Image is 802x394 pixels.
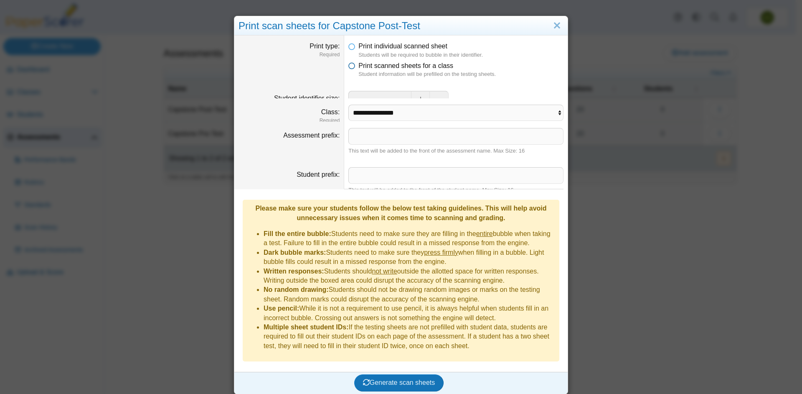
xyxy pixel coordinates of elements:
[363,379,435,386] span: Generate scan sheets
[321,108,340,115] label: Class
[264,229,555,248] li: Students need to make sure they are filling in the bubble when taking a test. Failure to fill in ...
[424,249,458,256] u: press firmly
[430,91,449,108] button: Decrease
[476,230,493,237] u: entire
[358,70,563,78] dfn: Student information will be prefilled on the testing sheets.
[264,324,349,331] b: Multiple sheet student IDs:
[283,132,340,139] label: Assessment prefix
[297,171,340,178] label: Student prefix
[264,286,329,293] b: No random drawing:
[372,268,397,275] u: not write
[348,186,563,194] div: This text will be added to the front of the student name. Max Size: 16
[264,285,555,304] li: Students should not be drawing random images or marks on the testing sheet. Random marks could di...
[264,249,326,256] b: Dark bubble marks:
[411,91,430,108] button: Increase
[234,16,568,36] div: Print scan sheets for Capstone Post-Test
[358,43,447,50] span: Print individual scanned sheet
[264,304,555,323] li: While it is not a requirement to use pencil, it is always helpful when students fill in an incorr...
[310,43,340,50] label: Print type
[239,51,340,58] dfn: Required
[354,374,444,391] button: Generate scan sheets
[264,248,555,267] li: Students need to make sure they when filling in a bubble. Light bubble fills could result in a mi...
[264,267,555,286] li: Students should outside the allotted space for written responses. Writing outside the boxed area ...
[358,62,453,69] span: Print scanned sheets for a class
[358,51,563,59] dfn: Students will be required to bubble in their identifier.
[239,117,340,124] dfn: Required
[551,19,563,33] a: Close
[255,205,546,221] b: Please make sure your students follow the below test taking guidelines. This will help avoid unne...
[264,323,555,351] li: If the testing sheets are not prefilled with student data, students are required to fill out thei...
[264,305,299,312] b: Use pencil:
[264,268,324,275] b: Written responses:
[264,230,331,237] b: Fill the entire bubble:
[348,147,563,155] div: This text will be added to the front of the assessment name. Max Size: 16
[274,95,340,102] label: Student identifier size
